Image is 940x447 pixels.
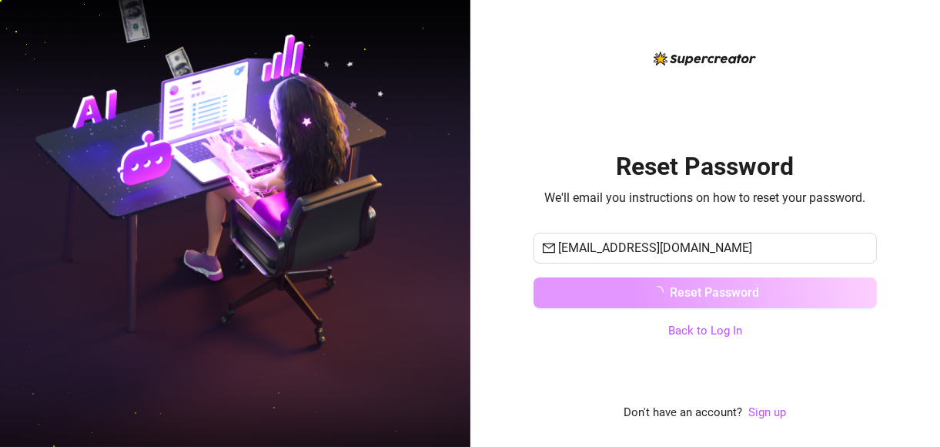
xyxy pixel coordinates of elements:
[748,405,786,419] a: Sign up
[534,277,877,308] button: Reset Password
[651,285,664,299] span: loading
[616,151,794,183] h2: Reset Password
[544,188,865,207] span: We'll email you instructions on how to reset your password.
[748,404,786,422] a: Sign up
[670,285,759,300] span: Reset Password
[558,239,868,257] input: Your email
[543,242,555,254] span: mail
[654,52,756,66] img: logo-BBDzfeDw.svg
[668,322,742,341] a: Back to Log In
[668,324,742,338] a: Back to Log In
[624,404,742,422] span: Don't have an account?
